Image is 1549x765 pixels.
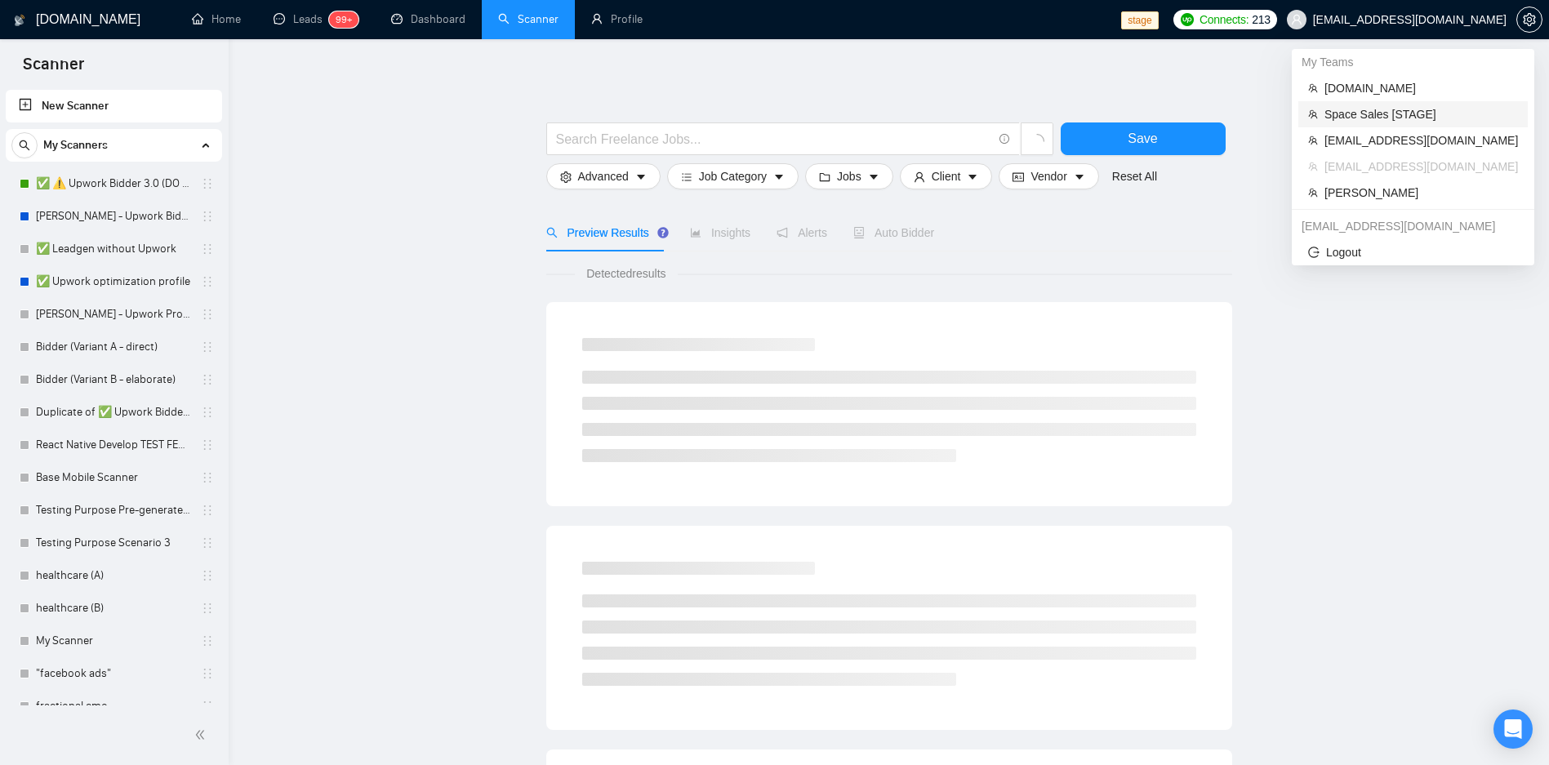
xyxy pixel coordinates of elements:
[837,167,861,185] span: Jobs
[36,461,191,494] a: Base Mobile Scanner
[1181,13,1194,26] img: upwork-logo.png
[1324,184,1518,202] span: [PERSON_NAME]
[1308,83,1318,93] span: team
[690,226,750,239] span: Insights
[201,438,214,451] span: holder
[36,331,191,363] a: Bidder (Variant A - direct)
[36,625,191,657] a: My Scanner
[1308,243,1518,261] span: Logout
[201,340,214,354] span: holder
[11,132,38,158] button: search
[819,170,830,182] span: folder
[667,163,799,189] button: barsJob Categorycaret-down
[999,134,1010,145] span: info-circle
[546,226,664,239] span: Preview Results
[578,167,629,185] span: Advanced
[36,429,191,461] a: React Native Develop TEST FEB 123
[1291,14,1302,25] span: user
[1324,105,1518,123] span: Space Sales [STAGE]
[201,308,214,321] span: holder
[1292,49,1534,75] div: My Teams
[201,373,214,386] span: holder
[36,298,191,331] a: [PERSON_NAME] - Upwork Proposal
[1324,158,1518,176] span: [EMAIL_ADDRESS][DOMAIN_NAME]
[36,559,191,592] a: healthcare (A)
[36,200,191,233] a: [PERSON_NAME] - Upwork Bidder
[274,12,358,26] a: messageLeads99+
[999,163,1098,189] button: idcardVendorcaret-down
[556,129,992,149] input: Search Freelance Jobs...
[201,536,214,549] span: holder
[192,12,241,26] a: homeHome
[194,727,211,743] span: double-left
[681,170,692,182] span: bars
[1516,13,1542,26] a: setting
[6,90,222,122] li: New Scanner
[1292,213,1534,239] div: fariz.apriyanto@gigradar.io
[1308,136,1318,145] span: team
[36,167,191,200] a: ✅ ⚠️ Upwork Bidder 3.0 (DO NOT TOUCH)
[546,227,558,238] span: search
[201,210,214,223] span: holder
[498,12,559,26] a: searchScanner
[635,170,647,182] span: caret-down
[1517,13,1542,26] span: setting
[1308,109,1318,119] span: team
[36,527,191,559] a: Testing Purpose Scenario 3
[201,471,214,484] span: holder
[868,170,879,182] span: caret-down
[201,667,214,680] span: holder
[43,129,108,162] span: My Scanners
[36,396,191,429] a: Duplicate of ✅ Upwork Bidder 3.0
[1030,134,1044,149] span: loading
[591,12,643,26] a: userProfile
[1516,7,1542,33] button: setting
[967,170,978,182] span: caret-down
[690,227,701,238] span: area-chart
[575,265,677,282] span: Detected results
[201,569,214,582] span: holder
[773,170,785,182] span: caret-down
[777,227,788,238] span: notification
[201,177,214,190] span: holder
[853,226,934,239] span: Auto Bidder
[36,363,191,396] a: Bidder (Variant B - elaborate)
[19,90,209,122] a: New Scanner
[805,163,893,189] button: folderJobscaret-down
[10,52,97,87] span: Scanner
[201,700,214,713] span: holder
[201,275,214,288] span: holder
[1074,170,1085,182] span: caret-down
[900,163,993,189] button: userClientcaret-down
[853,227,865,238] span: robot
[1112,167,1157,185] a: Reset All
[1493,709,1533,749] div: Open Intercom Messenger
[201,602,214,615] span: holder
[36,265,191,298] a: ✅ Upwork optimization profile
[546,163,661,189] button: settingAdvancedcaret-down
[36,657,191,690] a: "facebook ads"
[201,504,214,517] span: holder
[1252,11,1270,29] span: 213
[1324,131,1518,149] span: [EMAIL_ADDRESS][DOMAIN_NAME]
[329,11,358,28] sup: 99+
[36,233,191,265] a: ✅ Leadgen without Upwork
[36,592,191,625] a: healthcare (B)
[201,242,214,256] span: holder
[1200,11,1249,29] span: Connects:
[699,167,767,185] span: Job Category
[1030,167,1066,185] span: Vendor
[914,170,925,182] span: user
[391,12,465,26] a: dashboardDashboard
[1308,188,1318,198] span: team
[777,226,827,239] span: Alerts
[1308,247,1320,258] span: logout
[36,494,191,527] a: Testing Purpose Pre-generated 1
[1308,162,1318,171] span: team
[1128,128,1157,149] span: Save
[560,170,572,182] span: setting
[1121,11,1158,29] span: stage
[201,634,214,647] span: holder
[12,140,37,151] span: search
[36,690,191,723] a: fractional cmo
